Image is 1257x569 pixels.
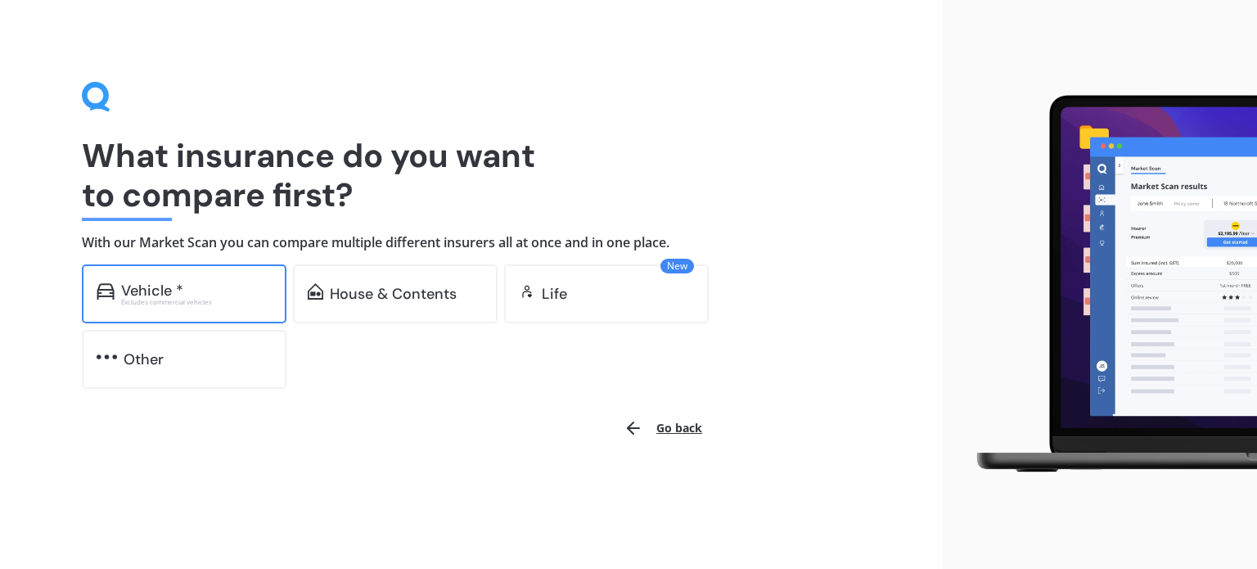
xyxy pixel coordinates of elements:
img: laptop.webp [956,87,1257,482]
span: New [660,259,694,273]
img: home-and-contents.b802091223b8502ef2dd.svg [308,283,323,300]
div: House & Contents [330,286,457,302]
div: Life [542,286,567,302]
button: Go back [614,409,712,448]
div: Other [124,351,164,368]
div: Excludes commercial vehicles [121,299,272,305]
h4: With our Market Scan you can compare multiple different insurers all at once and in one place. [82,234,861,251]
img: car.f15378c7a67c060ca3f3.svg [97,283,115,300]
div: Vehicle * [121,282,183,299]
h1: What insurance do you want to compare first? [82,136,861,215]
img: life.f720d6a2d7cdcd3ad642.svg [519,283,535,300]
img: other.81dba5aafe580aa69f38.svg [97,349,117,365]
